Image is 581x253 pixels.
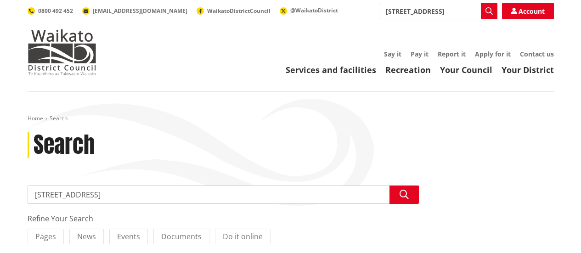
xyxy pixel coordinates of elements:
[286,64,376,75] a: Services and facilities
[502,3,554,19] a: Account
[34,132,95,158] h1: Search
[380,3,497,19] input: Search input
[28,186,419,204] input: Search input
[207,7,271,15] span: WaikatoDistrictCouncil
[28,114,43,122] a: Home
[28,115,554,123] nav: breadcrumb
[28,213,419,224] div: Refine Your Search
[35,231,56,242] span: Pages
[77,231,96,242] span: News
[82,7,187,15] a: [EMAIL_ADDRESS][DOMAIN_NAME]
[93,7,187,15] span: [EMAIL_ADDRESS][DOMAIN_NAME]
[280,6,338,14] a: @WaikatoDistrict
[161,231,202,242] span: Documents
[438,50,466,58] a: Report it
[197,7,271,15] a: WaikatoDistrictCouncil
[28,7,73,15] a: 0800 492 452
[384,50,401,58] a: Say it
[475,50,511,58] a: Apply for it
[502,64,554,75] a: Your District
[520,50,554,58] a: Contact us
[28,29,96,75] img: Waikato District Council - Te Kaunihera aa Takiwaa o Waikato
[290,6,338,14] span: @WaikatoDistrict
[440,64,492,75] a: Your Council
[38,7,73,15] span: 0800 492 452
[411,50,429,58] a: Pay it
[385,64,431,75] a: Recreation
[117,231,140,242] span: Events
[50,114,68,122] span: Search
[223,231,263,242] span: Do it online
